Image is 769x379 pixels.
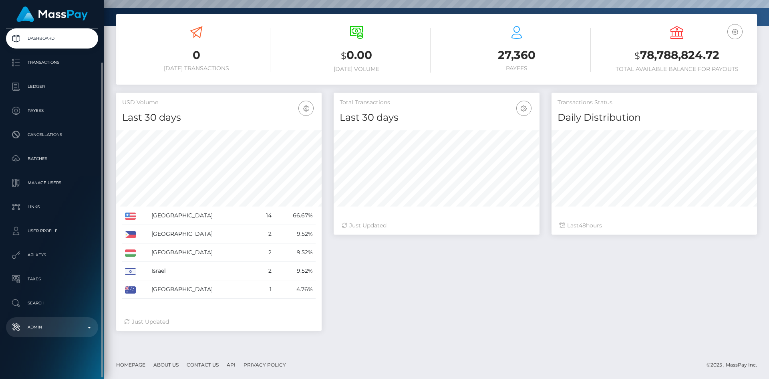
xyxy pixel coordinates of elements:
p: Dashboard [9,32,95,45]
p: Cancellations [9,129,95,141]
h3: 78,788,824.72 [603,47,751,64]
a: Payees [6,101,98,121]
p: Transactions [9,57,95,69]
div: Just Updated [124,318,314,326]
td: [GEOGRAPHIC_DATA] [149,280,256,299]
a: Dashboard [6,28,98,49]
td: 2 [256,243,274,262]
small: $ [341,50,346,61]
p: Links [9,201,95,213]
a: Batches [6,149,98,169]
div: © 2025 , MassPay Inc. [707,361,763,369]
a: User Profile [6,221,98,241]
div: Just Updated [342,221,531,230]
h6: Total Available Balance for Payouts [603,66,751,73]
p: Search [9,297,95,309]
span: 48 [579,222,586,229]
a: About Us [150,359,182,371]
td: 9.52% [274,262,316,280]
p: Batches [9,153,95,165]
h6: Payees [443,65,591,72]
img: AU.png [125,286,136,294]
img: US.png [125,213,136,220]
h4: Last 30 days [340,111,533,125]
td: 66.67% [274,207,316,225]
img: HU.png [125,249,136,257]
h6: [DATE] Volume [282,66,431,73]
h5: Transactions Status [558,99,751,107]
td: Israel [149,262,256,280]
td: 9.52% [274,225,316,243]
h5: Total Transactions [340,99,533,107]
small: $ [634,50,640,61]
p: Taxes [9,273,95,285]
h4: Daily Distribution [558,111,751,125]
h3: 0.00 [282,47,431,64]
p: Ledger [9,81,95,93]
a: Links [6,197,98,217]
td: [GEOGRAPHIC_DATA] [149,207,256,225]
p: Manage Users [9,177,95,189]
img: MassPay Logo [16,6,88,22]
h3: 27,360 [443,47,591,63]
a: Privacy Policy [240,359,289,371]
p: API Keys [9,249,95,261]
td: 2 [256,225,274,243]
td: [GEOGRAPHIC_DATA] [149,225,256,243]
img: IL.png [125,268,136,275]
a: Homepage [113,359,149,371]
a: Taxes [6,269,98,289]
a: API Keys [6,245,98,265]
a: Manage Users [6,173,98,193]
a: Cancellations [6,125,98,145]
td: [GEOGRAPHIC_DATA] [149,243,256,262]
a: Search [6,293,98,313]
td: 4.76% [274,280,316,299]
img: PH.png [125,231,136,238]
h5: USD Volume [122,99,316,107]
a: API [223,359,239,371]
h3: 0 [122,47,270,63]
h4: Last 30 days [122,111,316,125]
td: 14 [256,207,274,225]
a: Admin [6,317,98,337]
a: Transactions [6,53,98,73]
td: 2 [256,262,274,280]
h6: [DATE] Transactions [122,65,270,72]
td: 1 [256,280,274,299]
p: Admin [9,321,95,333]
p: Payees [9,105,95,117]
a: Ledger [6,77,98,97]
p: User Profile [9,225,95,237]
td: 9.52% [274,243,316,262]
div: Last hours [560,221,749,230]
a: Contact Us [183,359,222,371]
